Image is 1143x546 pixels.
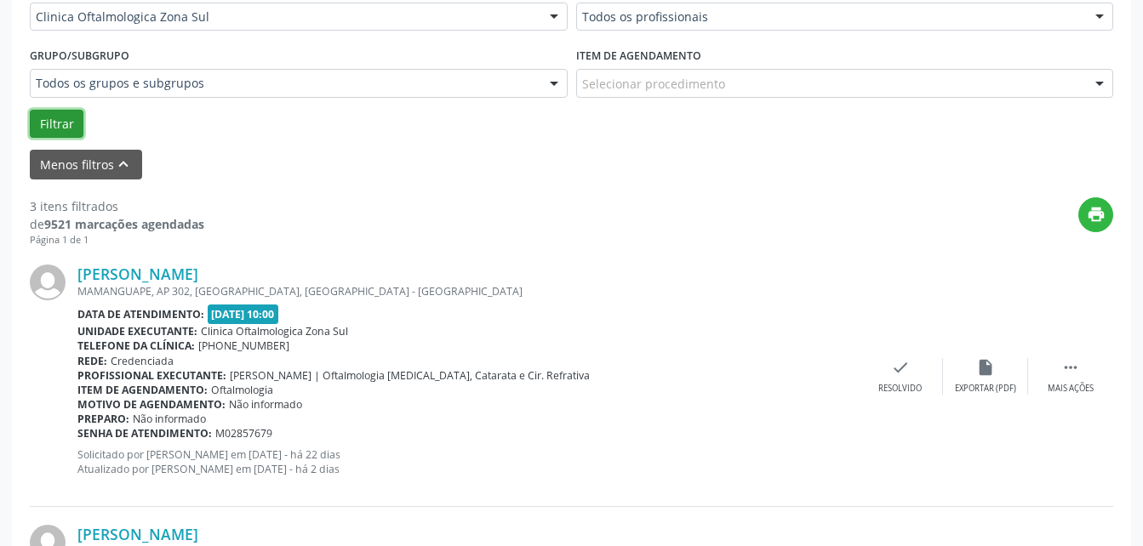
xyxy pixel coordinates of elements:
span: Todos os grupos e subgrupos [36,75,533,92]
i: check [891,358,910,377]
div: MAMANGUAPE, AP 302, [GEOGRAPHIC_DATA], [GEOGRAPHIC_DATA] - [GEOGRAPHIC_DATA] [77,284,858,299]
span: Clinica Oftalmologica Zona Sul [36,9,533,26]
strong: 9521 marcações agendadas [44,216,204,232]
div: Resolvido [878,383,922,395]
b: Data de atendimento: [77,307,204,321]
i: insert_drive_file [976,358,995,377]
div: Mais ações [1048,383,1094,395]
i: keyboard_arrow_up [114,155,133,173]
b: Telefone da clínica: [77,338,195,353]
label: Item de agendamento [576,43,701,69]
b: Profissional executante: [77,368,226,383]
span: [PHONE_NUMBER] [198,338,289,353]
span: Não informado [229,397,302,412]
b: Preparo: [77,412,129,426]
i: print [1087,205,1106,224]
b: Rede: [77,354,107,368]
b: Item de agendamento: [77,383,208,397]
a: [PERSON_NAME] [77,264,198,283]
img: img [30,264,66,300]
i:  [1061,358,1080,377]
div: 3 itens filtrados [30,197,204,215]
span: Oftalmologia [211,383,273,397]
b: Motivo de agendamento: [77,397,226,412]
div: de [30,215,204,233]
span: M02857679 [215,426,272,441]
span: [PERSON_NAME] | Oftalmologia [MEDICAL_DATA], Catarata e Cir. Refrativa [230,368,590,383]
span: Selecionar procedimento [582,75,725,93]
p: Solicitado por [PERSON_NAME] em [DATE] - há 22 dias Atualizado por [PERSON_NAME] em [DATE] - há 2... [77,447,858,476]
b: Senha de atendimento: [77,426,212,441]
span: Credenciada [111,354,174,368]
label: Grupo/Subgrupo [30,43,129,69]
span: Não informado [133,412,206,426]
button: Menos filtroskeyboard_arrow_up [30,150,142,179]
div: Exportar (PDF) [955,383,1016,395]
span: [DATE] 10:00 [208,304,279,324]
button: print [1078,197,1113,232]
button: Filtrar [30,110,83,139]
span: Todos os profissionais [582,9,1079,26]
div: Página 1 de 1 [30,233,204,247]
b: Unidade executante: [77,324,197,338]
a: [PERSON_NAME] [77,525,198,543]
span: Clinica Oftalmologica Zona Sul [201,324,348,338]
